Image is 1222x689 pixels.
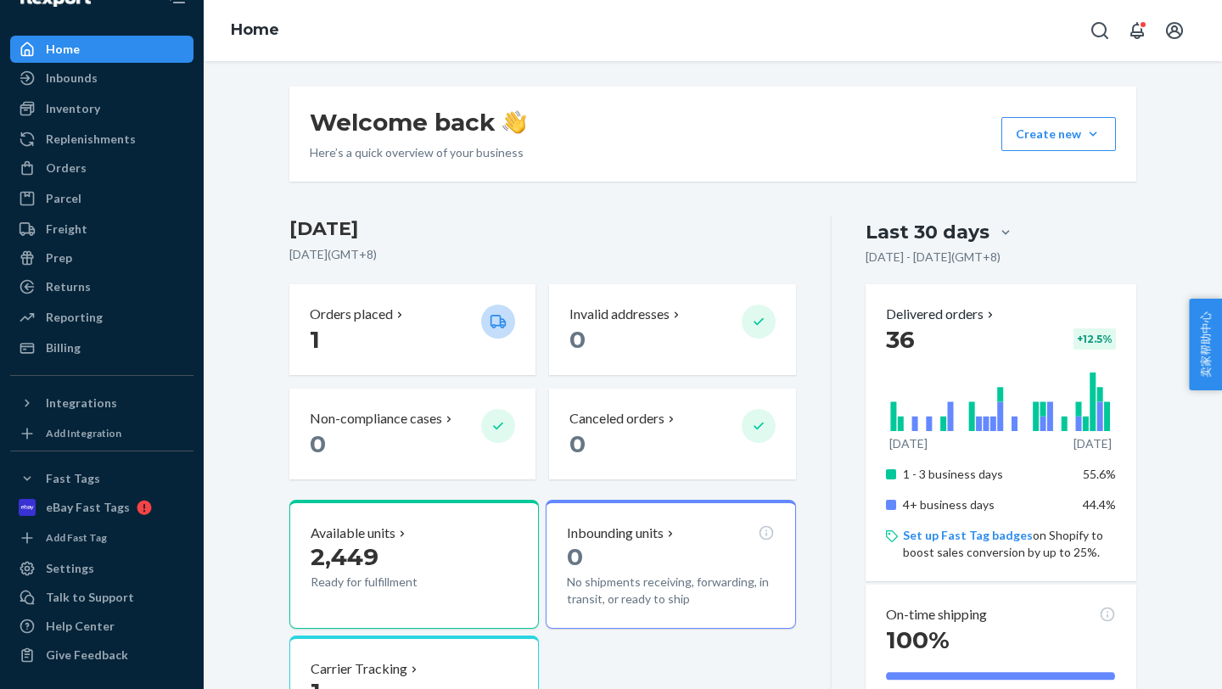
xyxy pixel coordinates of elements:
[46,309,103,326] div: Reporting
[46,339,81,356] div: Billing
[289,246,796,263] p: [DATE] ( GMT+8 )
[10,334,193,361] a: Billing
[310,107,526,137] h1: Welcome back
[289,500,539,629] button: Available units2,449Ready for fulfillment
[311,524,395,543] p: Available units
[10,555,193,582] a: Settings
[289,216,796,243] h3: [DATE]
[10,641,193,669] button: Give Feedback
[886,605,987,625] p: On-time shipping
[46,278,91,295] div: Returns
[567,524,664,543] p: Inbounding units
[1083,497,1116,512] span: 44.4%
[10,64,193,92] a: Inbounds
[310,409,442,429] p: Non-compliance cases
[10,36,193,63] a: Home
[10,304,193,331] a: Reporting
[46,618,115,635] div: Help Center
[569,325,586,354] span: 0
[46,530,107,545] div: Add Fast Tag
[1083,14,1117,48] button: Open Search Box
[866,219,989,245] div: Last 30 days
[46,100,100,117] div: Inventory
[549,284,795,375] button: Invalid addresses 0
[10,126,193,153] a: Replenishments
[46,499,130,516] div: eBay Fast Tags
[46,470,100,487] div: Fast Tags
[46,221,87,238] div: Freight
[10,528,193,548] a: Add Fast Tag
[46,395,117,412] div: Integrations
[502,110,526,134] img: hand-wave emoji
[886,305,997,324] button: Delivered orders
[10,494,193,521] a: eBay Fast Tags
[310,305,393,324] p: Orders placed
[886,625,950,654] span: 100%
[1073,435,1112,452] p: [DATE]
[10,584,193,611] a: Talk to Support
[866,249,1001,266] p: [DATE] - [DATE] ( GMT+8 )
[903,528,1033,542] a: Set up Fast Tag badges
[569,305,670,324] p: Invalid addresses
[546,500,795,629] button: Inbounding units0No shipments receiving, forwarding, in transit, or ready to ship
[10,613,193,640] a: Help Center
[311,659,407,679] p: Carrier Tracking
[46,249,72,266] div: Prep
[46,589,134,606] div: Talk to Support
[46,70,98,87] div: Inbounds
[567,542,583,571] span: 0
[10,389,193,417] button: Integrations
[10,216,193,243] a: Freight
[1001,117,1116,151] button: Create new
[567,574,774,608] p: No shipments receiving, forwarding, in transit, or ready to ship
[569,429,586,458] span: 0
[217,6,293,55] ol: breadcrumbs
[46,560,94,577] div: Settings
[1120,14,1154,48] button: Open notifications
[903,466,1070,483] p: 1 - 3 business days
[10,244,193,272] a: Prep
[903,527,1116,561] p: on Shopify to boost sales conversion by up to 25%.
[46,426,121,440] div: Add Integration
[46,160,87,176] div: Orders
[310,429,326,458] span: 0
[46,190,81,207] div: Parcel
[46,41,80,58] div: Home
[1189,299,1222,390] button: 卖家帮助中心
[889,435,928,452] p: [DATE]
[1083,467,1116,481] span: 55.6%
[10,154,193,182] a: Orders
[46,647,128,664] div: Give Feedback
[311,574,468,591] p: Ready for fulfillment
[10,185,193,212] a: Parcel
[10,465,193,492] button: Fast Tags
[569,409,664,429] p: Canceled orders
[289,389,535,479] button: Non-compliance cases 0
[10,273,193,300] a: Returns
[289,284,535,375] button: Orders placed 1
[231,20,279,39] a: Home
[10,423,193,444] a: Add Integration
[10,95,193,122] a: Inventory
[903,496,1070,513] p: 4+ business days
[1073,328,1116,350] div: + 12.5 %
[46,131,136,148] div: Replenishments
[886,325,915,354] span: 36
[1158,14,1191,48] button: Open account menu
[549,389,795,479] button: Canceled orders 0
[310,144,526,161] p: Here’s a quick overview of your business
[310,325,320,354] span: 1
[311,542,378,571] span: 2,449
